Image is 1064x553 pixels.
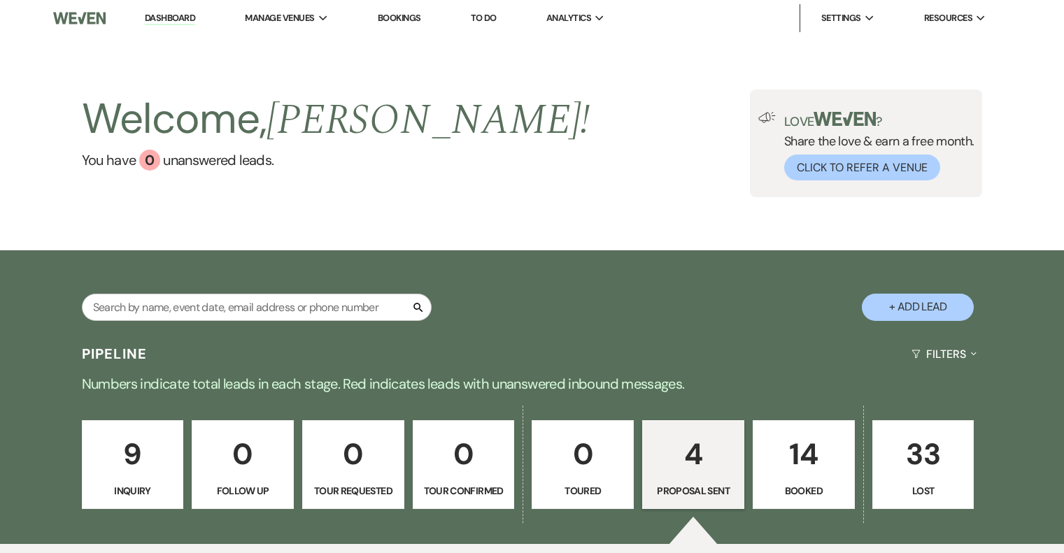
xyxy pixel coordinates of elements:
[872,420,974,510] a: 33Lost
[82,344,148,364] h3: Pipeline
[91,431,175,477] p: 9
[311,483,395,498] p: Tour Requested
[758,112,776,123] img: loud-speaker-illustration.svg
[762,483,846,498] p: Booked
[82,89,590,150] h2: Welcome,
[413,420,515,510] a: 0Tour Confirmed
[776,112,974,180] div: Share the love & earn a free month.
[422,431,506,477] p: 0
[201,431,285,477] p: 0
[145,12,195,25] a: Dashboard
[267,88,590,152] span: [PERSON_NAME] !
[881,431,965,477] p: 33
[924,11,972,25] span: Resources
[139,150,160,171] div: 0
[201,483,285,498] p: Follow Up
[762,431,846,477] p: 14
[651,483,735,498] p: Proposal Sent
[82,150,590,171] a: You have 0 unanswered leads.
[311,431,395,477] p: 0
[541,483,625,498] p: Toured
[541,431,625,477] p: 0
[862,294,974,321] button: + Add Lead
[91,483,175,498] p: Inquiry
[192,420,294,510] a: 0Follow Up
[814,112,876,126] img: weven-logo-green.svg
[753,420,855,510] a: 14Booked
[82,420,184,510] a: 9Inquiry
[471,12,497,24] a: To Do
[821,11,861,25] span: Settings
[53,3,106,33] img: Weven Logo
[546,11,591,25] span: Analytics
[642,420,744,510] a: 4Proposal Sent
[422,483,506,498] p: Tour Confirmed
[784,155,940,180] button: Click to Refer a Venue
[906,336,982,373] button: Filters
[245,11,314,25] span: Manage Venues
[29,373,1036,395] p: Numbers indicate total leads in each stage. Red indicates leads with unanswered inbound messages.
[651,431,735,477] p: 4
[881,483,965,498] p: Lost
[82,294,432,321] input: Search by name, event date, email address or phone number
[784,112,974,128] p: Love ?
[378,12,421,24] a: Bookings
[532,420,634,510] a: 0Toured
[302,420,404,510] a: 0Tour Requested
